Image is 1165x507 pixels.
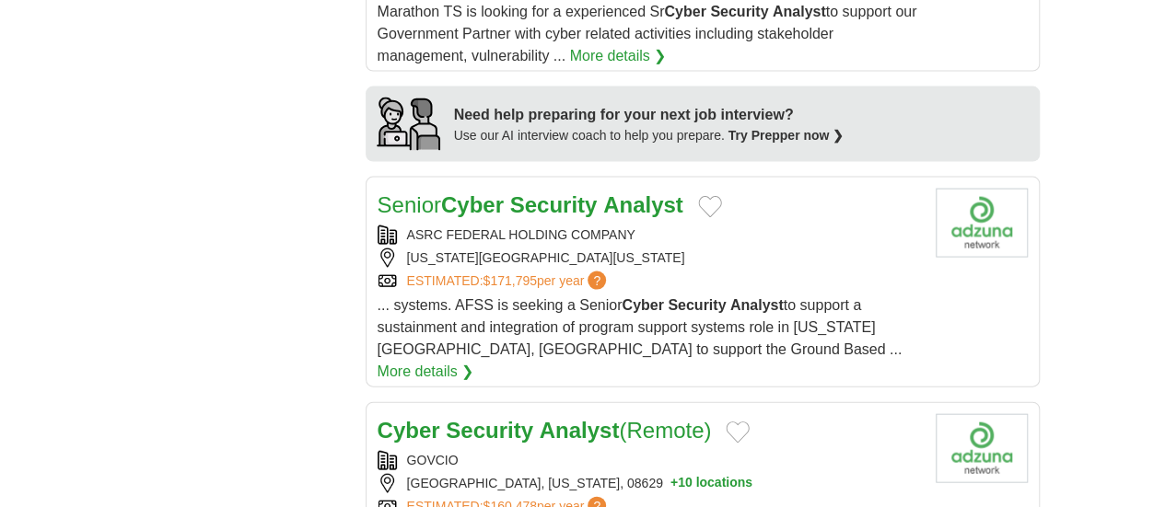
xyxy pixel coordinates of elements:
button: Add to favorite jobs [726,421,750,444]
div: Use our AI interview coach to help you prepare. [454,126,845,145]
a: More details ❯ [378,361,474,383]
span: ? [588,271,606,290]
img: GovCIO logo [936,414,1028,483]
strong: Analyst [603,192,683,217]
button: Add to favorite jobs [698,196,722,218]
a: Try Prepper now ❯ [728,128,845,143]
strong: Security [446,418,533,443]
strong: Cyber [622,297,663,313]
strong: Analyst [730,297,784,313]
a: Cyber Security Analyst(Remote) [378,418,712,443]
strong: Cyber [441,192,504,217]
span: $171,795 [483,273,536,288]
a: SeniorCyber Security Analyst [378,192,683,217]
strong: Security [710,4,768,19]
strong: Analyst [540,418,620,443]
span: Marathon TS is looking for a experienced Sr to support our Government Partner with cyber related ... [378,4,917,63]
div: [GEOGRAPHIC_DATA], [US_STATE], 08629 [378,474,921,493]
div: ASRC FEDERAL HOLDING COMPANY [378,225,921,245]
strong: Security [510,192,598,217]
button: +10 locations [670,474,752,493]
strong: Cyber [378,418,440,443]
div: [US_STATE][GEOGRAPHIC_DATA][US_STATE] [378,248,921,268]
img: Company logo [936,189,1028,258]
strong: Cyber [664,4,705,19]
a: GOVCIO [407,453,459,467]
div: Need help preparing for your next job interview? [454,104,845,126]
span: + [670,474,678,493]
a: ESTIMATED:$171,795per year? [407,271,611,291]
a: More details ❯ [570,45,667,67]
span: ... systems. AFSS is seeking a Senior to support a sustainment and integration of program support... [378,297,903,357]
strong: Security [668,297,726,313]
strong: Analyst [773,4,826,19]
